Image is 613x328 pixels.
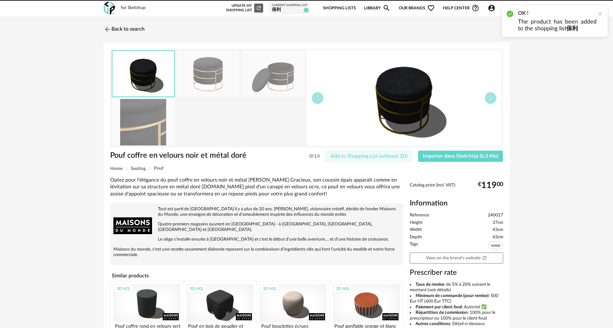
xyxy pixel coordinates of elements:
div: € 00 [478,183,503,188]
span: Importer dans SketchUp (6,3 Mo) [423,154,498,159]
span: 14 [309,153,320,159]
span: Our brands [399,1,435,16]
div: 3D HQ [187,284,206,293]
span: 43cm [493,234,503,240]
a: Back to search [104,22,145,36]
div: Breadcrumb [110,166,503,171]
span: Reference [410,213,429,218]
span: Account Circle icon [488,4,495,12]
span: métal [488,242,503,249]
span: Width [410,227,422,233]
span: 2 [304,8,309,13]
h1: Pouf coffre en velours noir et métal doré [110,151,270,161]
img: brand logo [113,206,152,245]
h2: Information [410,199,503,208]
div: for Sketchup [121,5,146,11]
h4: Similar products [110,271,403,281]
div: Update my Shopping List [217,4,263,13]
p: Tout est parti de [GEOGRAPHIC_DATA] il y a plus de 20 ans. [PERSON_NAME], visionnaire créatif, dé... [113,206,400,217]
span: Open In New icon [482,255,487,260]
span: Heart Outline icon [427,4,435,12]
span: Help centerHelp Circle Outline icon [443,4,479,12]
span: 240027 [488,213,503,218]
span: 119 [481,183,497,188]
div: Optez pour l'élégance du pouf coffre en velours noir et métal [PERSON_NAME].Gracieux, son coussin... [110,177,403,197]
img: thumbnail.png [307,50,502,146]
b: Paiement par client final [416,305,462,309]
span: Pouf [154,166,164,171]
span: Tags [410,242,418,251]
img: pouf-coffre-en-velours-noir-et-metal-dore-1000-4-13-240027_1.jpg [177,51,239,97]
a: Shopping Lists [323,1,356,16]
img: pouf-coffre-en-velours-noir-et-metal-dore-1000-4-13-240027_2.jpg [242,51,304,97]
h3: Prescriber rate [410,268,503,277]
a: Current Shopping List 保利 2 [272,4,307,13]
a: LibraryMagnify icon [364,1,390,16]
div: Catalog price (incl. VAT): [410,183,503,194]
div: 3D HQ [333,284,352,293]
button: Add to Shopping List (without 3D) [326,151,412,162]
div: 保利 [272,7,307,13]
span: 43cm [493,227,503,233]
div: 3D HQ [260,284,279,293]
li: : Détail ci-dessous [410,321,503,327]
button: Importer dans SketchUp (6,3 Mo) [418,151,503,162]
span: Account Circle icon [488,4,498,12]
div: Current Shopping List [272,4,307,7]
b: 保利 [566,26,578,32]
img: us [503,5,510,12]
li: : de 5% à 20% suivant le montant (voir détails) [410,282,503,293]
li: : 500 Eur HT (600 Eur TTC) [410,293,503,304]
b: Autres conditions [416,322,450,326]
b: Répartition de commission [416,310,468,315]
b: Taux de remise [416,282,444,287]
b: Minimum de commande (pour remise) [416,293,489,298]
img: pouf-coffre-en-velours-noir-et-metal-dore-1000-4-13-240027_3.jpg [112,99,175,145]
h2: OK ! [518,10,597,17]
p: Quatre premiers magasins ouvrent en [GEOGRAPHIC_DATA] - à [GEOGRAPHIC_DATA], [GEOGRAPHIC_DATA], [... [113,222,400,233]
span: Add to Shopping List (without 3D) [330,154,407,159]
div: 3D HQ [114,284,132,293]
p: The product has been added to the shopping list [518,19,597,32]
img: svg+xml;base64,PHN2ZyB3aWR0aD0iMjQiIGhlaWdodD0iMjQiIHZpZXdCb3g9IjAgMCAyNCAyNCIgZmlsbD0ibm9uZSIgeG... [104,25,111,33]
span: Magnify icon [383,4,390,12]
a: View on the brand's websiteOpen In New icon [410,253,503,264]
img: thumbnail.png [112,51,174,96]
span: Depth [410,234,422,240]
img: OXP [104,2,115,15]
li: : 100% pour le prescripteur ou 100% pour le client final [410,310,503,321]
span: Home [110,166,122,171]
li: : Autorisé ✅ [410,304,503,310]
span: Refresh icon [256,6,262,10]
span: Seating [131,166,146,171]
p: Le siège s'installe ensuite à [GEOGRAPHIC_DATA] et c'est le début d'une belle aventure.... et d'u... [113,237,400,242]
span: Help Circle Outline icon [472,4,479,12]
span: 37cm [493,220,503,226]
span: Height [410,220,423,226]
p: Maisons du monde, c'est une recette savamment élaborée reposant sur la combinaison d'ingrédients ... [113,247,400,258]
